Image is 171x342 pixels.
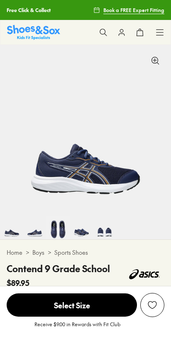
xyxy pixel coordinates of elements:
button: Add to Wishlist [140,293,164,317]
span: $89.95 [7,277,29,288]
img: Vendor logo [125,262,164,287]
img: 7-522407_1 [70,216,93,239]
img: SNS_Logo_Responsive.svg [7,25,60,39]
p: Receive $9.00 in Rewards with Fit Club [34,320,120,335]
span: Book a FREE Expert Fitting [103,6,164,14]
img: 5-522405_1 [23,216,46,239]
a: Boys [32,248,44,257]
div: > > [7,248,164,257]
a: Book a FREE Expert Fitting [93,2,164,17]
img: 6-522406_1 [46,216,70,239]
a: Sports Shoes [54,248,88,257]
a: Shoes & Sox [7,25,60,39]
img: 8-522408_1 [93,216,116,239]
span: Select Size [7,293,137,317]
a: Home [7,248,22,257]
h4: Contend 9 Grade School [7,262,110,276]
button: Select Size [7,293,137,317]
